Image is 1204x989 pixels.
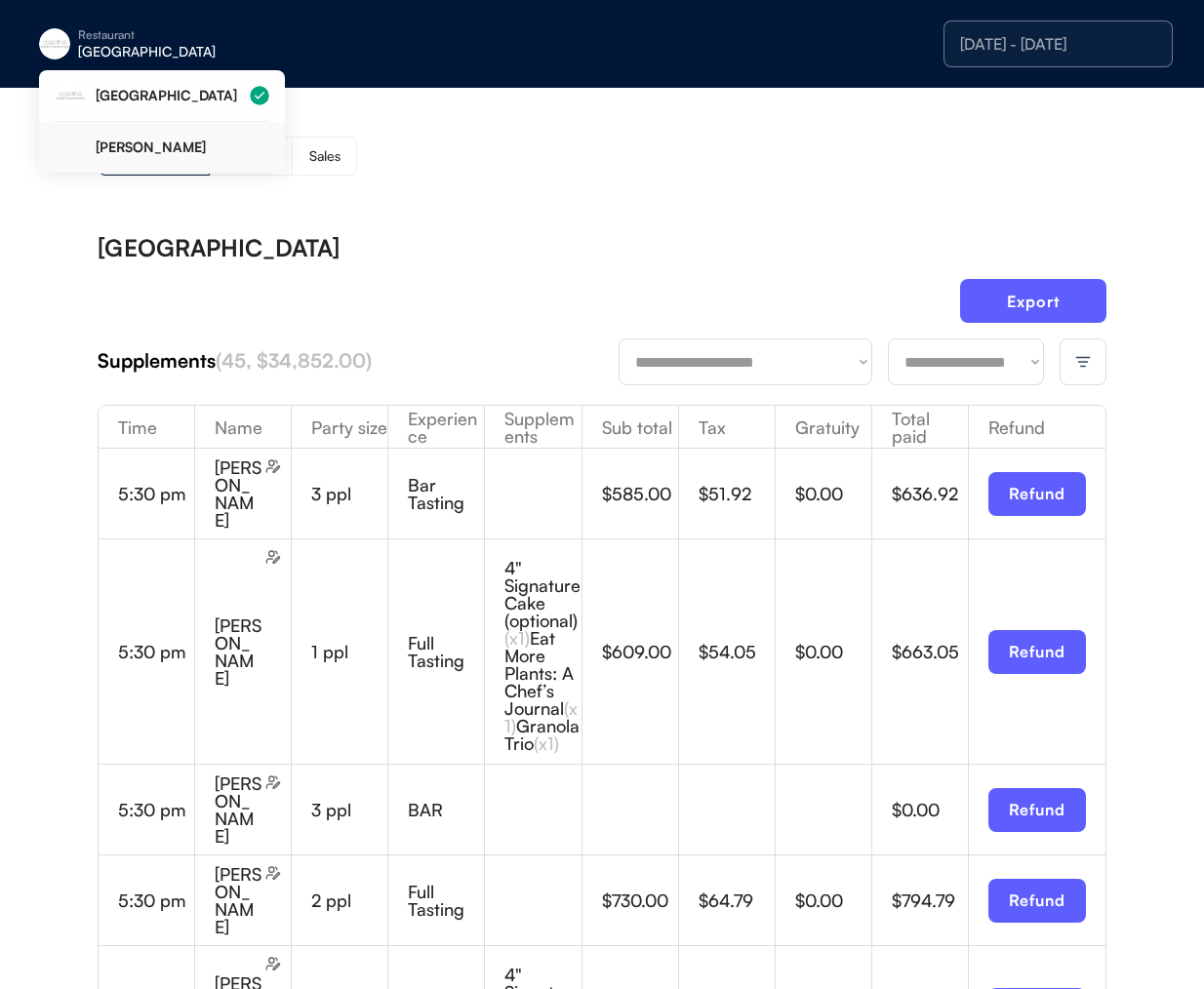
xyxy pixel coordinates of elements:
[265,458,281,474] img: users-edit.svg
[408,634,484,669] div: Full Tasting
[699,485,775,502] div: $51.92
[602,485,678,502] div: $585.00
[969,418,1105,436] div: Refund
[485,410,581,445] div: Supplements
[195,418,291,436] div: Name
[309,149,341,163] div: Sales
[311,485,387,502] div: 3 ppl
[892,891,968,909] div: $794.79
[602,891,678,909] div: $730.00
[215,774,261,845] div: [PERSON_NAME]
[98,236,340,259] div: [GEOGRAPHIC_DATA]
[504,697,578,736] font: (x1)
[55,80,86,111] img: eleven-madison-park-new-york-ny-logo-1.jpg
[892,643,968,660] div: $663.05
[776,418,871,436] div: Gratuity
[292,418,387,436] div: Party size
[118,891,194,909] div: 5:30 pm
[504,559,581,752] div: 4" Signature Cake (optional) Eat More Plants: A Chef’s Journal Granola Trio
[872,410,968,445] div: Total paid
[679,418,775,436] div: Tax
[988,630,1086,674] button: Refund
[892,801,968,818] div: $0.00
[892,485,968,502] div: $636.92
[215,616,261,687] div: [PERSON_NAME]
[988,879,1086,923] button: Refund
[602,643,678,660] div: $609.00
[795,485,871,502] div: $0.00
[78,45,324,59] div: [GEOGRAPHIC_DATA]
[408,883,484,918] div: Full Tasting
[216,348,372,373] font: (45, $34,852.00)
[960,279,1106,323] button: Export
[795,891,871,909] div: $0.00
[988,472,1086,516] button: Refund
[408,476,484,511] div: Bar Tasting
[582,418,678,436] div: Sub total
[78,29,324,41] div: Restaurant
[118,485,194,502] div: 5:30 pm
[795,643,871,660] div: $0.00
[699,643,775,660] div: $54.05
[265,549,281,565] img: users-edit.svg
[1074,353,1092,371] img: filter-lines.svg
[534,732,559,754] font: (x1)
[960,36,1156,52] div: [DATE] - [DATE]
[265,956,281,971] img: users-edit.svg
[98,347,619,375] div: Supplements
[250,86,269,105] img: Group%2048096198.svg
[118,643,194,660] div: 5:30 pm
[699,891,775,909] div: $64.79
[99,418,194,436] div: Time
[96,89,240,102] div: [GEOGRAPHIC_DATA]
[311,643,387,660] div: 1 ppl
[215,458,261,529] div: [PERSON_NAME]
[265,865,281,881] img: users-edit.svg
[96,140,269,154] div: [PERSON_NAME]
[55,132,86,163] img: yH5BAEAAAAALAAAAAABAAEAAAIBRAA7
[988,788,1086,832] button: Refund
[215,865,261,935] div: [PERSON_NAME]
[408,801,484,818] div: BAR
[504,627,530,649] font: (x1)
[388,410,484,445] div: Experience
[39,28,70,59] img: eleven-madison-park-new-york-ny-logo-1.jpg
[118,801,194,818] div: 5:30 pm
[311,891,387,909] div: 2 ppl
[265,774,281,790] img: users-edit.svg
[311,801,387,818] div: 3 ppl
